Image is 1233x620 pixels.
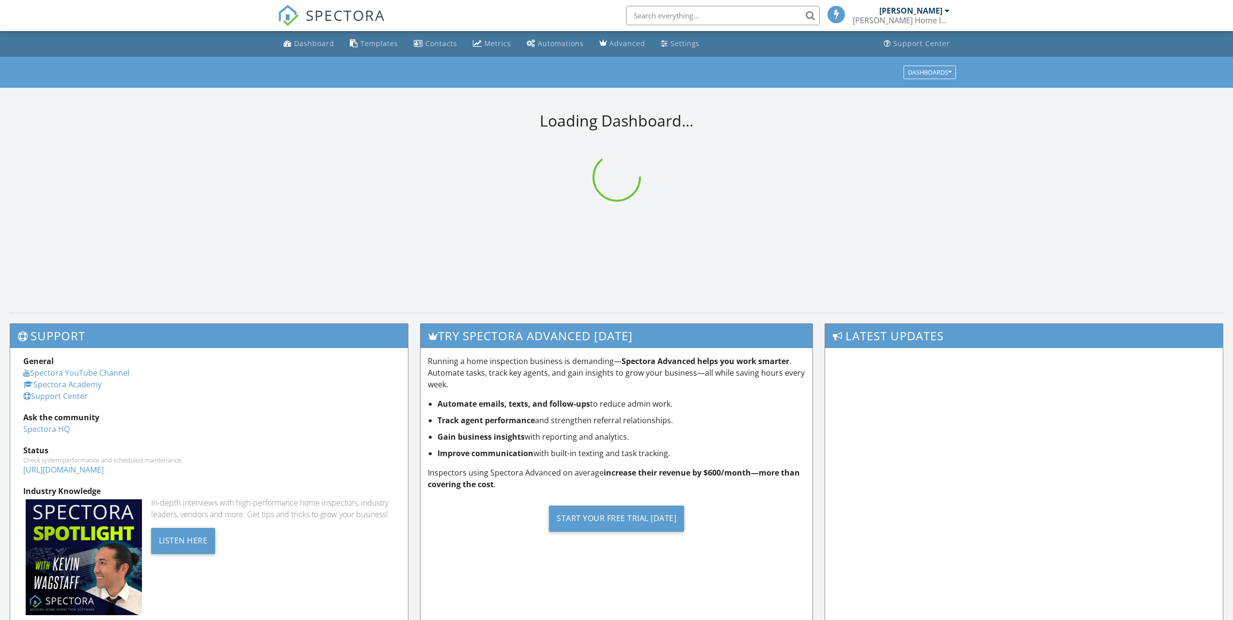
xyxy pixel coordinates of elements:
[425,39,457,48] div: Contacts
[671,39,700,48] div: Settings
[23,464,104,475] a: [URL][DOMAIN_NAME]
[23,412,395,423] div: Ask the community
[437,448,533,459] strong: Improve communication
[428,467,800,490] strong: increase their revenue by $600/month—more than covering the cost
[428,467,805,490] p: Inspectors using Spectora Advanced on average .
[294,39,334,48] div: Dashboard
[523,35,588,53] a: Automations (Basic)
[437,415,535,426] strong: Track agent performance
[23,424,70,434] a: Spectora HQ
[437,431,805,443] li: with reporting and analytics.
[657,35,703,53] a: Settings
[151,497,395,520] div: In-depth interviews with high-performance home inspectors, industry leaders, vendors and more. Ge...
[853,16,950,25] div: Watson Home Inspection Services LLC
[421,324,812,348] h3: Try spectora advanced [DATE]
[904,65,956,79] button: Dashboards
[437,414,805,426] li: and strengthen referral relationships.
[23,445,395,456] div: Status
[622,356,789,366] strong: Spectora Advanced helps you work smarter
[151,534,216,545] a: Listen Here
[484,39,511,48] div: Metrics
[609,39,645,48] div: Advanced
[437,398,805,410] li: to reduce admin work.
[437,447,805,459] li: with built-in texting and task tracking.
[825,324,1223,348] h3: Latest Updates
[280,35,338,53] a: Dashboard
[10,324,408,348] h3: Support
[410,35,461,53] a: Contacts
[151,528,216,554] div: Listen Here
[278,13,385,33] a: SPECTORA
[23,356,54,366] strong: General
[880,35,954,53] a: Support Center
[428,355,805,390] p: Running a home inspection business is demanding— . Automate tasks, track key agents, and gain ins...
[908,69,952,76] div: Dashboards
[278,5,299,26] img: The Best Home Inspection Software - Spectora
[23,379,102,390] a: Spectora Academy
[26,499,142,616] img: Spectoraspolightmain
[346,35,402,53] a: Templates
[306,5,385,25] span: SPECTORA
[595,35,649,53] a: Advanced
[23,485,395,497] div: Industry Knowledge
[360,39,398,48] div: Templates
[23,456,395,464] div: Check system performance and scheduled maintenance.
[538,39,584,48] div: Automations
[428,498,805,539] a: Start Your Free Trial [DATE]
[893,39,950,48] div: Support Center
[549,506,684,532] div: Start Your Free Trial [DATE]
[437,398,590,409] strong: Automate emails, texts, and follow-ups
[23,391,88,401] a: Support Center
[437,431,525,442] strong: Gain business insights
[626,6,820,25] input: Search everything...
[23,367,129,378] a: Spectora YouTube Channel
[879,6,942,16] div: [PERSON_NAME]
[469,35,515,53] a: Metrics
